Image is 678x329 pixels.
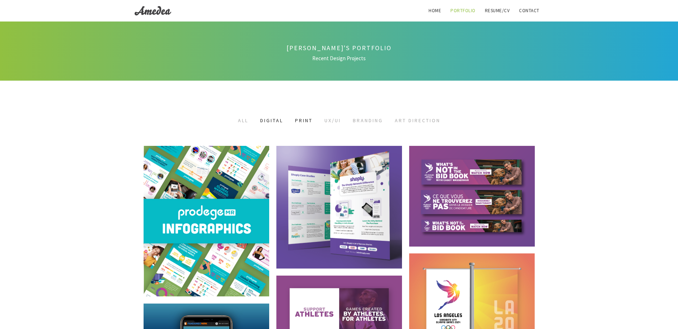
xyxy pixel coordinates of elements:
a: Art Direction [395,117,440,124]
a: Digital [260,117,283,124]
a: All [238,117,248,124]
a: Print [295,117,313,124]
a: UX/UI [324,117,341,124]
a: Branding [353,117,383,124]
h4: [PERSON_NAME]'s Portfolio [135,43,544,53]
span: Recent Design Projects [135,54,544,63]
